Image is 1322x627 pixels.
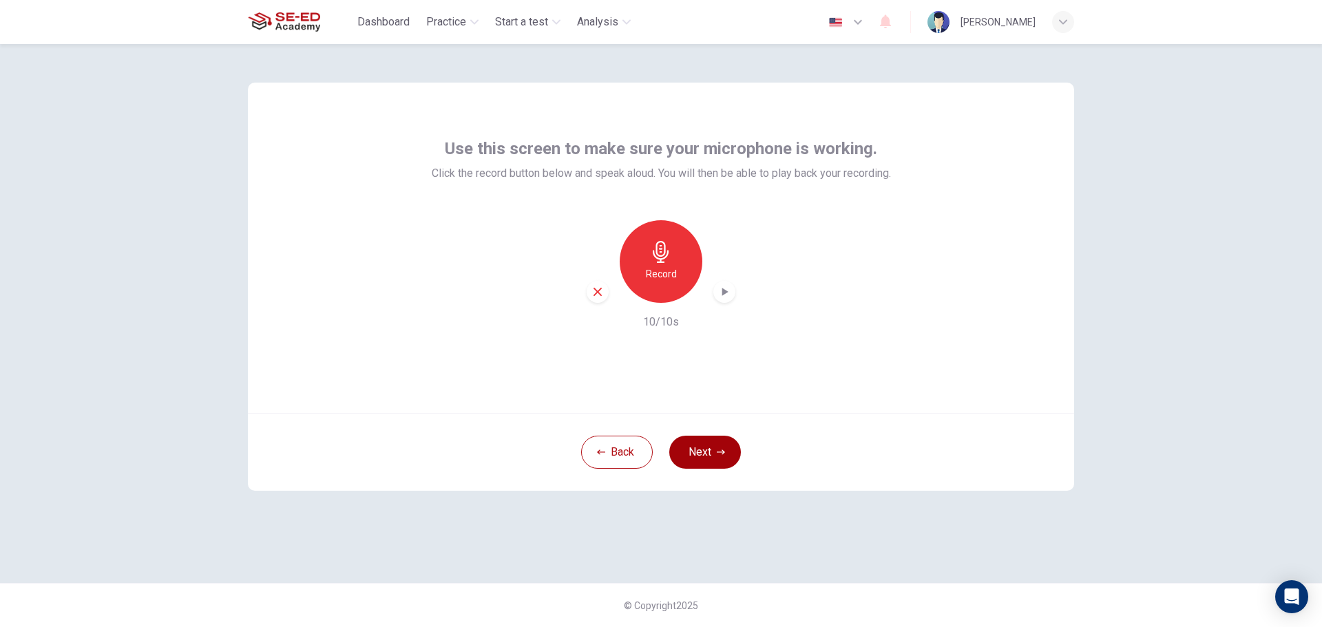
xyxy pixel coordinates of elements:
[357,14,410,30] span: Dashboard
[352,10,415,34] button: Dashboard
[495,14,548,30] span: Start a test
[248,8,320,36] img: SE-ED Academy logo
[426,14,466,30] span: Practice
[1275,580,1308,613] div: Open Intercom Messenger
[827,17,844,28] img: en
[669,436,741,469] button: Next
[445,138,877,160] span: Use this screen to make sure your microphone is working.
[571,10,636,34] button: Analysis
[624,600,698,611] span: © Copyright 2025
[961,14,1036,30] div: [PERSON_NAME]
[421,10,484,34] button: Practice
[646,266,677,282] h6: Record
[490,10,566,34] button: Start a test
[620,220,702,303] button: Record
[927,11,949,33] img: Profile picture
[581,436,653,469] button: Back
[643,314,679,330] h6: 10/10s
[432,165,891,182] span: Click the record button below and speak aloud. You will then be able to play back your recording.
[248,8,352,36] a: SE-ED Academy logo
[577,14,618,30] span: Analysis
